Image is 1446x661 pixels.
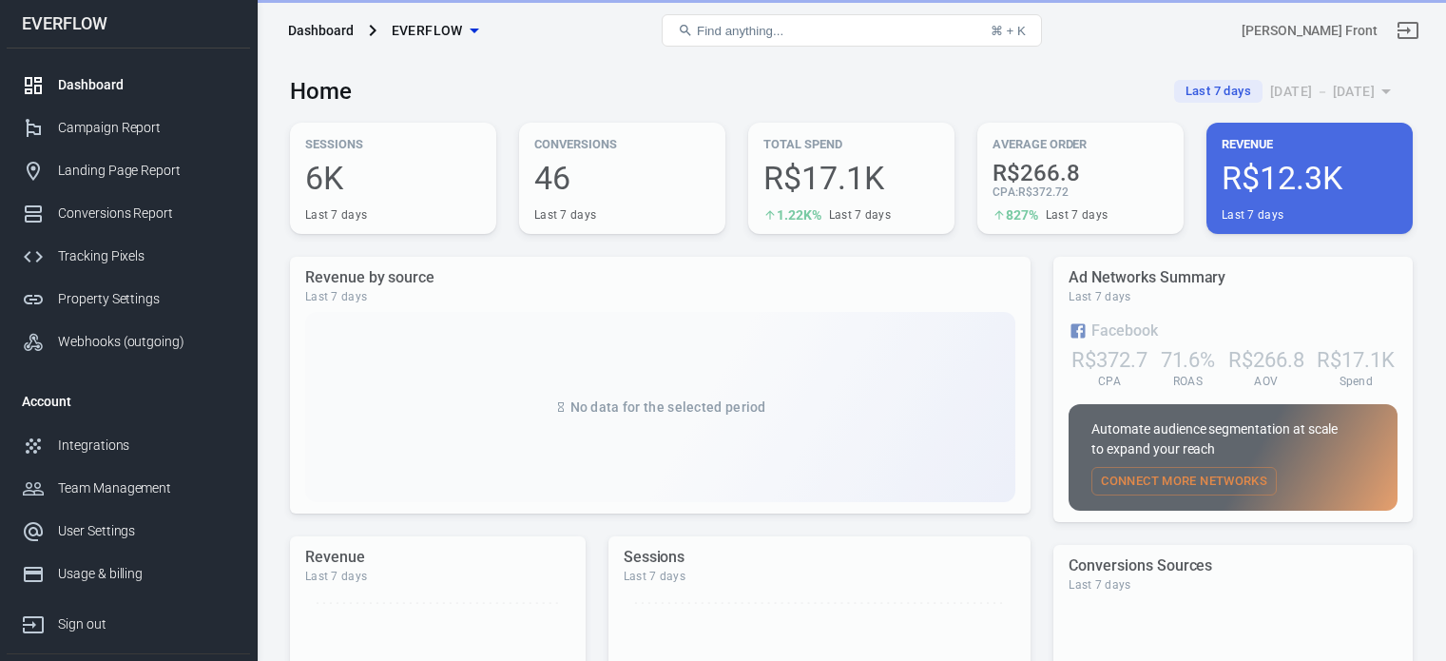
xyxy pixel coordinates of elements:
button: Find anything...⌘ + K [662,14,1042,47]
a: Conversions Report [7,192,250,235]
button: EVERFLOW [384,13,486,49]
div: Integrations [58,436,235,456]
div: Account id: KGa5hiGJ [1242,21,1378,41]
a: Webhooks (outgoing) [7,321,250,363]
a: Integrations [7,424,250,467]
div: Dashboard [58,75,235,95]
div: Tracking Pixels [58,246,235,266]
a: Sign out [1385,8,1431,53]
li: Account [7,379,250,424]
a: User Settings [7,510,250,553]
div: User Settings [58,521,235,541]
a: Usage & billing [7,553,250,595]
div: ⌘ + K [991,24,1026,38]
a: Property Settings [7,278,250,321]
a: Dashboard [7,64,250,107]
h3: Home [290,78,352,105]
div: Usage & billing [58,564,235,584]
div: Campaign Report [58,118,235,138]
div: Landing Page Report [58,161,235,181]
span: EVERFLOW [392,19,463,43]
div: EVERFLOW [7,15,250,32]
div: Dashboard [288,21,354,40]
a: Team Management [7,467,250,510]
a: Sign out [7,595,250,646]
div: Webhooks (outgoing) [58,332,235,352]
div: Conversions Report [58,204,235,224]
div: Property Settings [58,289,235,309]
a: Campaign Report [7,107,250,149]
span: Find anything... [697,24,783,38]
a: Landing Page Report [7,149,250,192]
div: Team Management [58,478,235,498]
div: Sign out [58,614,235,634]
a: Tracking Pixels [7,235,250,278]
